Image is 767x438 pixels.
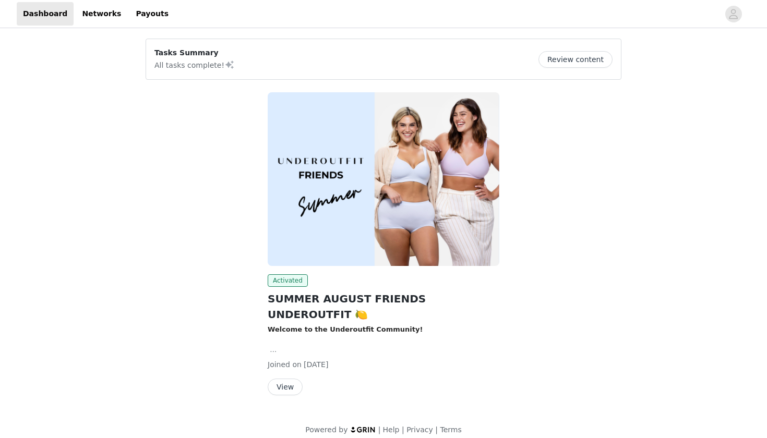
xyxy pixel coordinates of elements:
a: Dashboard [17,2,74,26]
p: All tasks complete! [154,58,235,71]
span: [DATE] [304,360,328,369]
span: | [378,425,381,434]
h2: SUMMER AUGUST FRIENDS UNDEROUTFIT 🍋 [268,291,499,322]
span: Joined on [268,360,302,369]
a: Terms [440,425,461,434]
a: Help [383,425,400,434]
span: Powered by [305,425,347,434]
strong: Welcome to the Underoutfit Community! [268,325,423,333]
span: | [402,425,404,434]
p: Tasks Summary [154,47,235,58]
div: avatar [728,6,738,22]
button: View [268,379,303,395]
a: Networks [76,2,127,26]
a: Payouts [129,2,175,26]
img: Underoutfit [268,92,499,266]
span: Activated [268,274,308,287]
a: Privacy [406,425,433,434]
span: | [435,425,438,434]
button: Review content [538,51,613,68]
img: logo [350,426,376,433]
a: View [268,383,303,391]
